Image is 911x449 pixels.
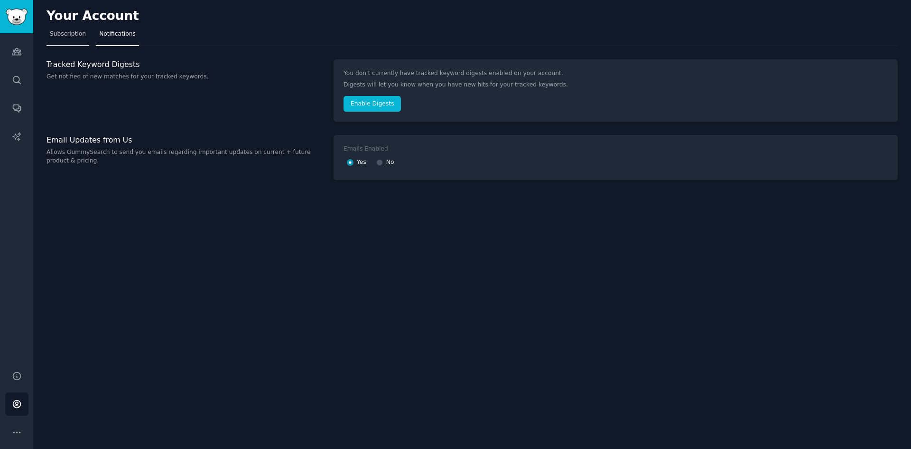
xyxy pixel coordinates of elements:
[46,135,324,145] h3: Email Updates from Us
[99,30,136,38] span: Notifications
[344,96,401,112] button: Enable Digests
[46,73,324,81] p: Get notified of new matches for your tracked keywords.
[96,27,139,46] a: Notifications
[344,81,888,89] p: Digests will let you know when you have new hits for your tracked keywords.
[386,158,394,167] span: No
[344,145,388,153] div: Emails Enabled
[46,9,139,24] h2: Your Account
[344,69,888,78] p: You don't currently have tracked keyword digests enabled on your account.
[46,148,324,165] p: Allows GummySearch to send you emails regarding important updates on current + future product & p...
[6,9,28,25] img: GummySearch logo
[46,27,89,46] a: Subscription
[50,30,86,38] span: Subscription
[357,158,366,167] span: Yes
[46,59,324,69] h3: Tracked Keyword Digests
